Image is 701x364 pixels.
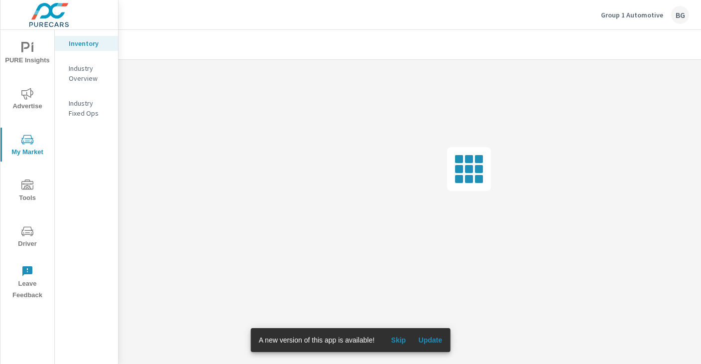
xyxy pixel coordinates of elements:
span: Advertise [3,88,51,112]
div: Inventory [55,36,118,51]
p: Inventory [69,38,110,48]
span: Skip [386,336,410,345]
span: Leave Feedback [3,265,51,301]
div: nav menu [0,30,54,305]
div: BG [671,6,689,24]
div: Industry Overview [55,61,118,86]
p: Industry Overview [69,63,110,83]
p: Industry Fixed Ops [69,98,110,118]
button: Skip [382,332,414,348]
span: Update [418,336,442,345]
div: Industry Fixed Ops [55,96,118,121]
span: Driver [3,225,51,250]
span: PURE Insights [3,42,51,66]
p: Group 1 Automotive [601,10,663,19]
span: A new version of this app is available! [259,336,375,344]
button: Update [414,332,446,348]
span: Tools [3,180,51,204]
span: My Market [3,134,51,158]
